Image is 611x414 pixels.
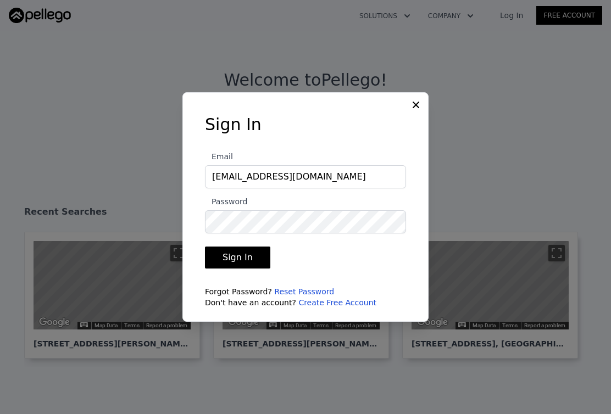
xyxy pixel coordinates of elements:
[298,298,376,307] a: Create Free Account
[274,287,334,296] a: Reset Password
[205,247,270,268] button: Sign In
[205,197,247,206] span: Password
[205,210,406,233] input: Password
[205,165,406,188] input: Email
[205,115,406,135] h3: Sign In
[205,152,233,161] span: Email
[205,286,406,308] div: Forgot Password? Don't have an account?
